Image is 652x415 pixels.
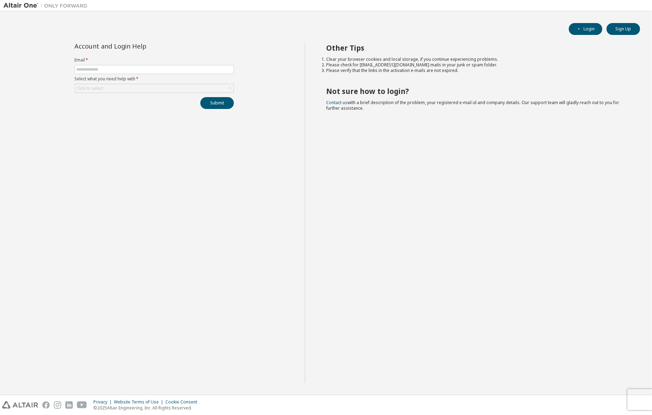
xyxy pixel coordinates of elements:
div: Privacy [93,399,114,405]
div: Click to select [76,86,103,91]
h2: Not sure how to login? [326,87,628,96]
button: Submit [200,97,234,109]
li: Please check for [EMAIL_ADDRESS][DOMAIN_NAME] mails in your junk or spam folder. [326,62,628,68]
div: Website Terms of Use [114,399,165,405]
img: Altair One [3,2,91,9]
h2: Other Tips [326,43,628,52]
p: © 2025 Altair Engineering, Inc. All Rights Reserved. [93,405,201,411]
div: Account and Login Help [74,43,202,49]
span: with a brief description of the problem, your registered e-mail id and company details. Our suppo... [326,100,619,111]
div: Cookie Consent [165,399,201,405]
button: Sign Up [607,23,640,35]
img: youtube.svg [77,401,87,409]
img: altair_logo.svg [2,401,38,409]
img: linkedin.svg [65,401,73,409]
li: Clear your browser cookies and local storage, if you continue experiencing problems. [326,57,628,62]
a: Contact us [326,100,348,105]
label: Email [74,57,234,63]
label: Select what you need help with [74,76,234,82]
li: Please verify that the links in the activation e-mails are not expired. [326,68,628,73]
img: instagram.svg [54,401,61,409]
div: Click to select [75,84,234,93]
img: facebook.svg [42,401,50,409]
button: Login [569,23,602,35]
